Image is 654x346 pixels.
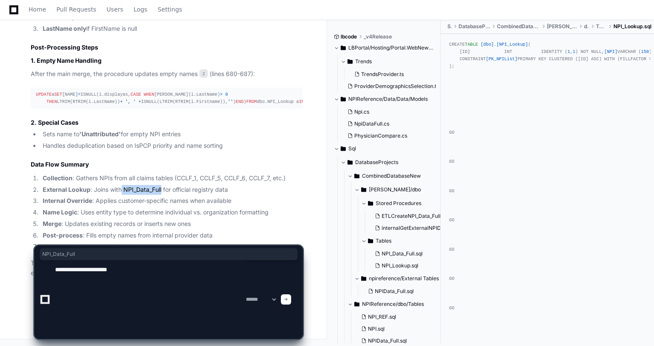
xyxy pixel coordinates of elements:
span: [PERSON_NAME]/dbo [369,186,421,193]
span: [PERSON_NAME] [547,23,577,30]
span: Users [107,7,123,12]
button: LBPortal/Hosting/Portal.WebNew/ReactScripts/Models [334,41,434,55]
span: END [236,99,243,104]
strong: Merge [43,220,61,227]
span: [dbo] [481,42,494,47]
span: DatabaseProjects [458,23,490,30]
span: Sql [348,145,356,152]
span: LBPortal/Hosting/Portal.WebNew/ReactScripts/Models [348,44,434,51]
strong: Internal Override [43,197,92,204]
strong: Name Logic [43,208,77,216]
h3: 2. Special Cases [31,118,303,127]
span: SET [54,92,62,97]
span: Trends [355,58,372,65]
h3: 1. Empty Name Handling [31,56,303,65]
span: Sql [447,23,452,30]
button: [PERSON_NAME]/dbo [354,183,455,196]
span: lbcode [341,33,357,40]
strong: Collection [43,174,73,182]
span: INNER [299,99,312,104]
button: PhysicianCompare.cs [344,130,429,142]
strong: 'Unattributed' [79,130,121,138]
button: Trends [341,55,441,68]
strong: LastName, FirstName [43,13,106,21]
span: FROM [246,99,257,104]
span: NpiDataFull.cs [354,120,389,127]
h2: Data Flow Summary [31,160,303,169]
span: Settings [158,7,182,12]
li: : Joins with NPI_Data_Full for official registry data [40,185,303,195]
span: > [220,92,222,97]
span: WHEN [144,92,155,97]
span: Stored Procedures [376,200,421,207]
svg: Directory [361,185,366,195]
span: [NPI] [604,49,618,54]
span: Logs [134,7,147,12]
span: CASE [131,92,141,97]
span: '' [228,99,233,104]
svg: Directory [354,171,359,181]
svg: Directory [347,56,353,67]
span: dbo [584,23,589,30]
strong: LastName only [43,25,86,32]
span: Home [29,7,46,12]
span: TrendsProvider.ts [361,71,404,78]
button: Sql [334,142,434,155]
button: NpiDataFull.cs [344,118,429,130]
span: PhysicianCompare.cs [354,132,407,139]
strong: External Lookup [43,186,91,193]
span: [PK_NPIList] [486,56,517,62]
span: UPDATE [36,92,52,97]
button: ETLCreateNPI_Data_Full.sql [371,210,457,222]
svg: Directory [341,43,346,53]
span: = [78,92,81,97]
li: : Updates existing records or inserts new ones [40,219,303,229]
span: DatabaseProjects [355,159,398,166]
span: ProviderDemographicsSelection.ts [354,83,439,90]
span: 0 [225,92,228,97]
button: NPIReference/Data/Data/Models [334,92,434,106]
button: ProviderDemographicsSelection.ts [344,80,436,92]
span: + [120,99,123,104]
span: NPI_Data_Full [42,251,295,258]
svg: Directory [347,157,353,167]
span: Tables [596,23,607,30]
span: [NPI_Lookup] [496,42,528,47]
svg: Directory [341,144,346,154]
svg: Directory [368,198,373,208]
button: internalGetExternalNPIData.sql [371,222,457,234]
li: : Uses entity type to determine individual vs. organization formatting [40,208,303,217]
span: 2 [199,69,208,78]
span: Npi.cs [354,108,369,115]
span: 150 [641,49,649,54]
li: : Gathers NPIs from all claims tables (CCLF_1, CCLF_5, CCLF_6, CCLF_7, etc.) [40,173,303,183]
svg: Directory [341,94,346,104]
span: Pull Requests [56,7,96,12]
span: _v4Release [364,33,392,40]
span: internalGetExternalNPIData.sql [382,225,457,232]
span: 1 [567,49,570,54]
li: Handles deduplication based on IsPCP priority and name sorting [40,141,303,151]
p: After the main merge, the procedure updates empty names (lines 680-687): [31,69,303,79]
li: if FirstName is null [40,24,303,34]
span: ETLCreateNPI_Data_Full.sql [382,213,449,220]
span: 1 [573,49,575,54]
li: : Applies customer-specific names when available [40,196,303,206]
span: CombinedDatabaseNew [362,173,421,179]
h2: Post-Processing Steps [31,43,303,52]
button: DatabaseProjects [341,155,441,169]
span: THEN [47,99,57,104]
span: CombinedDatabaseNew [497,23,540,30]
button: TrendsProvider.ts [351,68,436,80]
span: NPI_Lookup.sql [613,23,651,30]
li: Sets name to for empty NPI entries [40,129,303,139]
span: + [138,99,141,104]
div: a [NAME] ISNULL(i.displayas, [PERSON_NAME](i.LastName) LTRIM(RTRIM(i.LastName)) ISNULL(LTRIM(RTRI... [36,91,298,106]
button: CombinedDatabaseNew [347,169,448,183]
button: Npi.cs [344,106,429,118]
span: NPIReference/Data/Data/Models [348,96,428,103]
span: TABLE [465,42,478,47]
span: ', ' [126,99,136,104]
button: Stored Procedures [361,196,461,210]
